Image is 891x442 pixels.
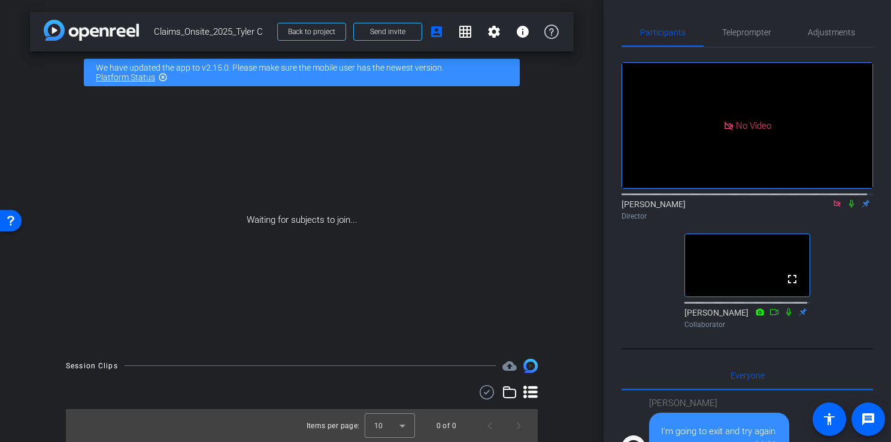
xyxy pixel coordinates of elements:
div: [PERSON_NAME] [649,396,789,410]
span: Participants [640,28,686,37]
mat-icon: fullscreen [785,272,799,286]
button: Back to project [277,23,346,41]
span: Send invite [370,27,405,37]
button: Next page [504,411,533,440]
div: Session Clips [66,360,118,372]
span: Teleprompter [722,28,771,37]
div: [PERSON_NAME] [622,198,873,222]
mat-icon: highlight_off [158,72,168,82]
span: Back to project [288,28,335,36]
button: Previous page [475,411,504,440]
mat-icon: info [516,25,530,39]
span: Adjustments [808,28,855,37]
div: 0 of 0 [437,420,456,432]
img: app-logo [44,20,139,41]
img: Session clips [523,359,538,373]
mat-icon: grid_on [458,25,472,39]
mat-icon: account_box [429,25,444,39]
span: Claims_Onsite_2025_Tyler C [154,20,270,44]
span: Everyone [731,371,765,380]
div: Waiting for subjects to join... [30,93,574,347]
div: Director [622,211,873,222]
span: Destinations for your clips [502,359,517,373]
mat-icon: message [861,412,875,426]
div: [PERSON_NAME] [684,307,810,330]
div: Collaborator [684,319,810,330]
a: Platform Status [96,72,155,82]
button: Send invite [353,23,422,41]
mat-icon: settings [487,25,501,39]
div: We have updated the app to v2.15.0. Please make sure the mobile user has the newest version. [84,59,520,86]
span: No Video [736,120,771,131]
div: I'm going to exit and try again [661,425,777,438]
div: Items per page: [307,420,360,432]
mat-icon: accessibility [822,412,837,426]
mat-icon: cloud_upload [502,359,517,373]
